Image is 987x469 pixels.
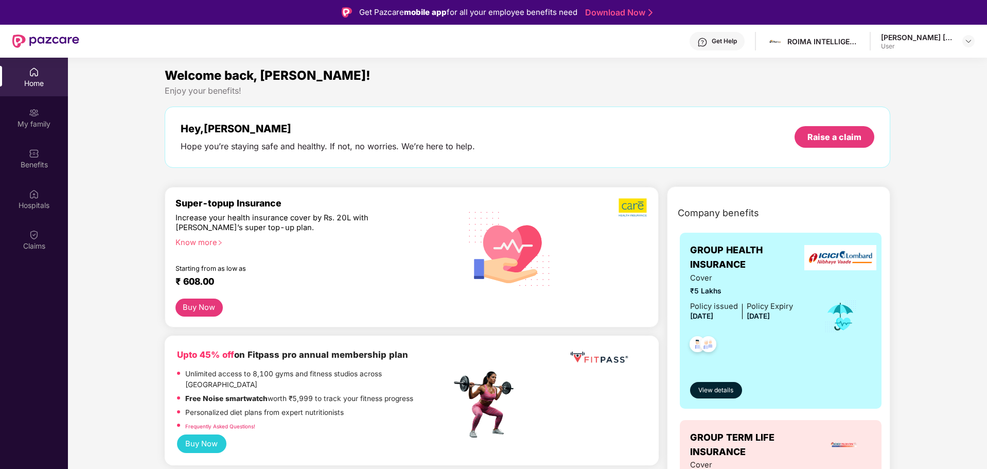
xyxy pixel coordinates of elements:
[29,189,39,199] img: svg+xml;base64,PHN2ZyBpZD0iSG9zcGl0YWxzIiB4bWxucz0iaHR0cDovL3d3dy53My5vcmcvMjAwMC9zdmciIHdpZHRoPS...
[697,37,708,47] img: svg+xml;base64,PHN2ZyBpZD0iSGVscC0zMngzMiIgeG1sbnM9Imh0dHA6Ly93d3cudzMub3JnLzIwMDAvc3ZnIiB3aWR0aD...
[175,299,223,317] button: Buy Now
[881,32,953,42] div: [PERSON_NAME] [PERSON_NAME] Bhai
[690,272,793,284] span: Cover
[690,243,810,272] span: GROUP HEALTH INSURANCE
[185,393,413,405] p: worth ₹5,999 to track your fitness progress
[12,34,79,48] img: New Pazcare Logo
[165,68,371,83] span: Welcome back, [PERSON_NAME]!
[177,435,226,454] button: Buy Now
[175,276,441,288] div: ₹ 608.00
[881,42,953,50] div: User
[185,407,344,419] p: Personalized diet plans from expert nutritionists
[342,7,352,18] img: Logo
[768,34,783,49] img: 1600959296116.jpg
[690,301,738,312] div: Policy issued
[830,431,858,459] img: insurerLogo
[619,198,648,217] img: b5dec4f62d2307b9de63beb79f102df3.png
[690,430,816,460] span: GROUP TERM LIFE INSURANCE
[451,369,523,441] img: fpp.png
[690,312,713,320] span: [DATE]
[787,37,859,46] div: ROIMA INTELLIGENCE INDIA PRIVATE LIMITED
[359,6,577,19] div: Get Pazcare for all your employee benefits need
[678,206,759,220] span: Company benefits
[685,333,710,358] img: svg+xml;base64,PHN2ZyB4bWxucz0iaHR0cDovL3d3dy53My5vcmcvMjAwMC9zdmciIHdpZHRoPSI0OC45NDMiIGhlaWdodD...
[217,240,223,246] span: right
[175,238,445,245] div: Know more
[29,148,39,159] img: svg+xml;base64,PHN2ZyBpZD0iQmVuZWZpdHMiIHhtbG5zPSJodHRwOi8vd3d3LnczLm9yZy8yMDAwL3N2ZyIgd2lkdGg9Ij...
[29,67,39,77] img: svg+xml;base64,PHN2ZyBpZD0iSG9tZSIgeG1sbnM9Imh0dHA6Ly93d3cudzMub3JnLzIwMDAvc3ZnIiB3aWR0aD0iMjAiIG...
[747,312,770,320] span: [DATE]
[404,7,447,17] strong: mobile app
[964,37,973,45] img: svg+xml;base64,PHN2ZyBpZD0iRHJvcGRvd24tMzJ4MzIiIHhtbG5zPSJodHRwOi8vd3d3LnczLm9yZy8yMDAwL3N2ZyIgd2...
[585,7,649,18] a: Download Now
[175,213,407,233] div: Increase your health insurance cover by Rs. 20L with [PERSON_NAME]’s super top-up plan.
[175,265,408,272] div: Starting from as low as
[807,131,861,143] div: Raise a claim
[568,348,630,367] img: fppp.png
[181,123,475,135] div: Hey, [PERSON_NAME]
[185,394,268,403] strong: Free Noise smartwatch
[804,245,876,270] img: insurerLogo
[698,386,733,395] span: View details
[690,286,793,297] span: ₹5 Lakhs
[712,37,737,45] div: Get Help
[461,198,559,298] img: svg+xml;base64,PHN2ZyB4bWxucz0iaHR0cDovL3d3dy53My5vcmcvMjAwMC9zdmciIHhtbG5zOnhsaW5rPSJodHRwOi8vd3...
[29,230,39,240] img: svg+xml;base64,PHN2ZyBpZD0iQ2xhaW0iIHhtbG5zPSJodHRwOi8vd3d3LnczLm9yZy8yMDAwL3N2ZyIgd2lkdGg9IjIwIi...
[824,300,857,334] img: icon
[177,350,234,360] b: Upto 45% off
[747,301,793,312] div: Policy Expiry
[177,350,408,360] b: on Fitpass pro annual membership plan
[185,423,255,429] a: Frequently Asked Questions!
[648,7,653,18] img: Stroke
[181,141,475,152] div: Hope you’re staying safe and healthy. If not, no worries. We’re here to help.
[690,382,742,398] button: View details
[696,333,721,358] img: svg+xml;base64,PHN2ZyB4bWxucz0iaHR0cDovL3d3dy53My5vcmcvMjAwMC9zdmciIHdpZHRoPSI0OC45NDMiIGhlaWdodD...
[165,85,891,96] div: Enjoy your benefits!
[29,108,39,118] img: svg+xml;base64,PHN2ZyB3aWR0aD0iMjAiIGhlaWdodD0iMjAiIHZpZXdCb3g9IjAgMCAyMCAyMCIgZmlsbD0ibm9uZSIgeG...
[185,369,451,391] p: Unlimited access to 8,100 gyms and fitness studios across [GEOGRAPHIC_DATA]
[175,198,451,209] div: Super-topup Insurance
